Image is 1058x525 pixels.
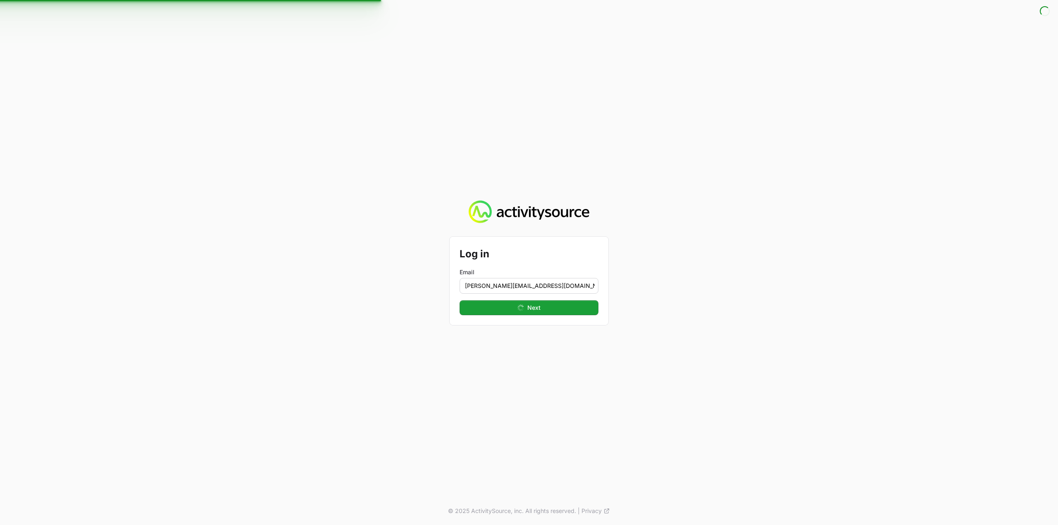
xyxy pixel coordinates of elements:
input: Enter your email [460,278,598,294]
a: Privacy [581,507,610,515]
button: Next [460,300,598,315]
span: | [578,507,580,515]
span: Next [527,303,541,313]
img: Activity Source [469,200,589,223]
p: © 2025 ActivitySource, inc. All rights reserved. [448,507,576,515]
h2: Log in [460,247,598,261]
label: Email [460,268,598,276]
